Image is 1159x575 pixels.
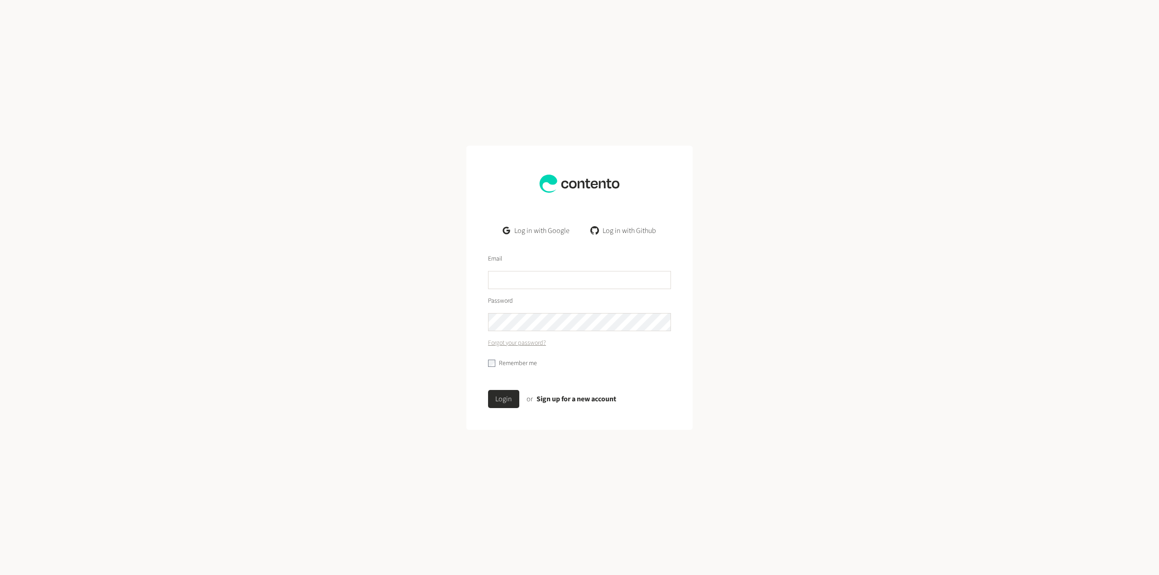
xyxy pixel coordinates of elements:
label: Remember me [499,359,537,368]
span: or [527,394,533,404]
label: Password [488,296,513,306]
a: Log in with Google [496,222,577,240]
button: Login [488,390,519,408]
a: Forgot your password? [488,338,546,348]
a: Sign up for a new account [536,394,616,404]
a: Log in with Github [584,222,663,240]
label: Email [488,254,502,264]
